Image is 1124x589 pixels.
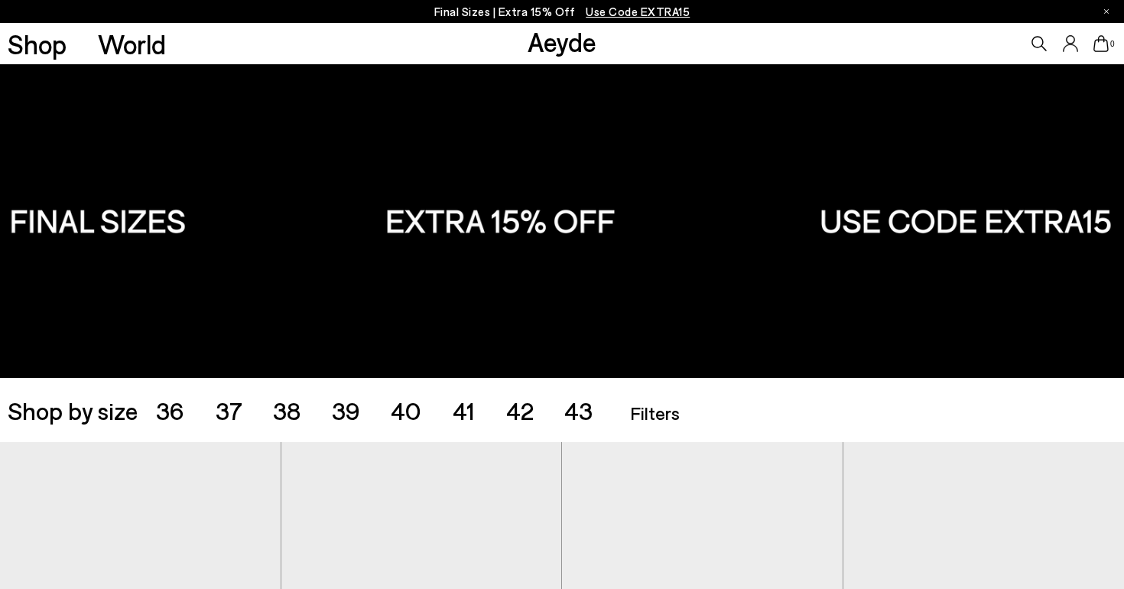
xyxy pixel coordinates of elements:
span: 42 [506,395,534,425]
span: Shop by size [8,398,138,422]
a: 0 [1093,35,1109,52]
span: 40 [391,395,421,425]
span: 41 [453,395,475,425]
a: World [98,31,166,57]
p: Final Sizes | Extra 15% Off [434,2,690,21]
span: 36 [156,395,184,425]
span: 43 [564,395,593,425]
a: Aeyde [528,25,596,57]
span: 39 [332,395,360,425]
span: 0 [1109,40,1116,48]
span: 37 [216,395,242,425]
span: Filters [630,402,680,424]
span: 38 [273,395,300,425]
a: Shop [8,31,67,57]
span: Navigate to /collections/ss25-final-sizes [586,5,690,18]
